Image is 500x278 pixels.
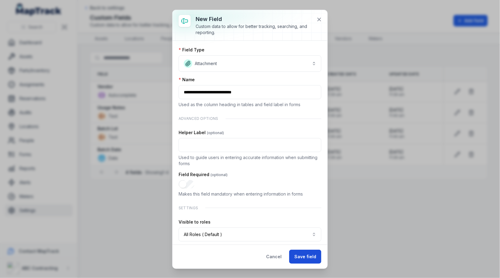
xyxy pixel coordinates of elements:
[179,202,321,214] div: Settings
[179,172,228,178] label: Field Required
[179,55,321,72] button: Attachment
[179,138,321,152] input: :rpt:-form-item-label
[196,15,312,23] h3: New field
[179,113,321,125] div: Advanced Options
[179,244,321,256] p: Select which roles can see this field. If no roles are selected, the field will be visible to all...
[179,77,195,83] label: Name
[179,130,224,136] label: Helper Label
[179,191,321,197] p: Makes this field mandatory when entering information in forms
[179,155,321,167] p: Used to guide users in entering accurate information when submitting forms
[179,219,211,225] label: Visible to roles
[179,85,321,99] input: :rpr:-form-item-label
[179,228,321,242] button: All Roles ( Default )
[179,180,194,189] input: :rpu:-form-item-label
[179,102,321,108] p: Used as the column heading in tables and field label in forms
[261,250,287,264] button: Cancel
[196,23,312,36] div: Custom data to allow for better tracking, searching, and reporting.
[179,47,204,53] label: Field Type
[289,250,321,264] button: Save field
